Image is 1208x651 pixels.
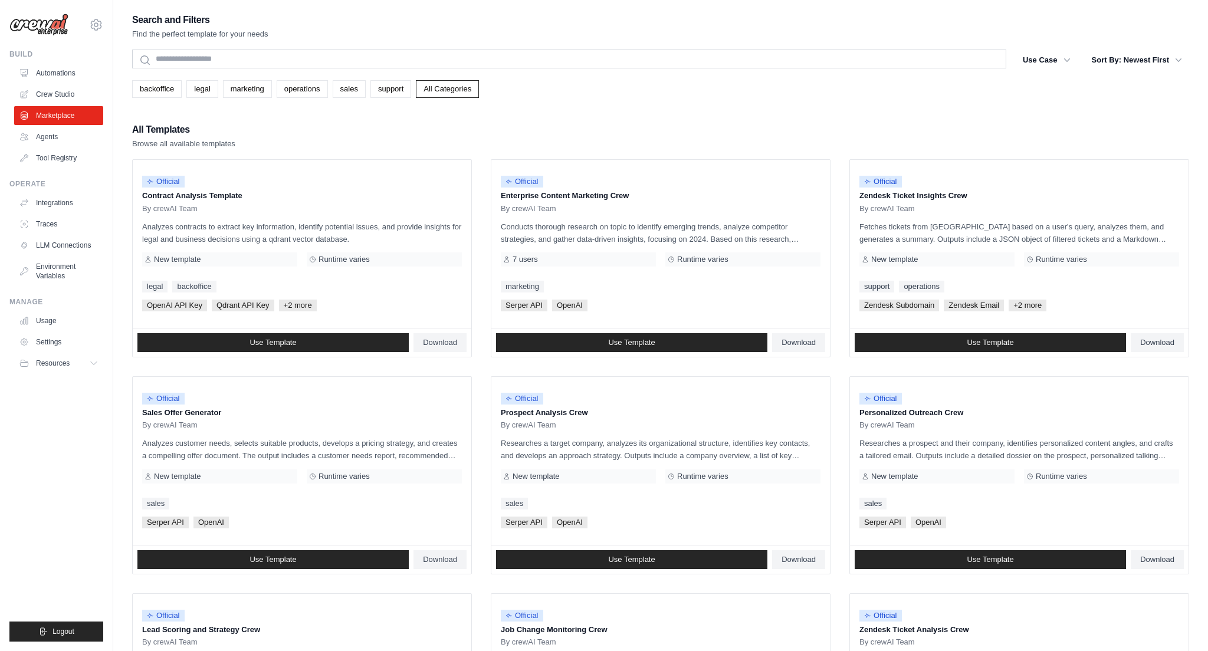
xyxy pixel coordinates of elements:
a: backoffice [172,281,216,292]
span: By crewAI Team [859,637,915,647]
a: Download [1131,550,1184,569]
a: sales [859,498,887,509]
button: Logout [9,622,103,642]
a: Download [1131,333,1184,352]
span: Serper API [859,517,906,528]
span: Official [501,393,543,405]
p: Job Change Monitoring Crew [501,624,820,636]
span: By crewAI Team [501,637,556,647]
span: Qdrant API Key [212,300,274,311]
a: Use Template [855,333,1126,352]
span: 7 users [513,255,538,264]
p: Zendesk Ticket Insights Crew [859,190,1179,202]
a: Use Template [496,333,767,352]
span: Official [142,176,185,188]
span: Serper API [501,517,547,528]
button: Sort By: Newest First [1085,50,1189,71]
button: Use Case [1016,50,1078,71]
span: Use Template [250,338,296,347]
span: By crewAI Team [859,420,915,430]
p: Zendesk Ticket Analysis Crew [859,624,1179,636]
span: Zendesk Subdomain [859,300,939,311]
span: Use Template [608,338,655,347]
p: Researches a target company, analyzes its organizational structure, identifies key contacts, and ... [501,437,820,462]
a: Automations [14,64,103,83]
p: Prospect Analysis Crew [501,407,820,419]
a: Use Template [137,550,409,569]
h2: All Templates [132,121,235,138]
span: By crewAI Team [501,204,556,213]
div: Build [9,50,103,59]
span: Download [423,338,457,347]
a: Download [413,333,467,352]
div: Manage [9,297,103,307]
a: operations [899,281,944,292]
img: Logo [9,14,68,36]
span: Logout [52,627,74,636]
span: OpenAI [911,517,946,528]
p: Conducts thorough research on topic to identify emerging trends, analyze competitor strategies, a... [501,221,820,245]
a: Download [772,550,825,569]
a: backoffice [132,80,182,98]
span: By crewAI Team [142,637,198,647]
span: Official [859,610,902,622]
a: Crew Studio [14,85,103,104]
button: Resources [14,354,103,373]
span: By crewAI Team [859,204,915,213]
span: Official [859,176,902,188]
a: Traces [14,215,103,234]
p: Sales Offer Generator [142,407,462,419]
span: New template [154,255,201,264]
span: Official [859,393,902,405]
a: legal [186,80,218,98]
a: Download [772,333,825,352]
span: Serper API [501,300,547,311]
span: Use Template [967,555,1013,564]
span: Official [142,610,185,622]
a: sales [142,498,169,509]
p: Browse all available templates [132,138,235,150]
span: By crewAI Team [142,204,198,213]
span: Resources [36,359,70,368]
div: Operate [9,179,103,189]
span: New template [871,472,918,481]
a: sales [333,80,366,98]
span: Runtime varies [1036,255,1087,264]
p: Lead Scoring and Strategy Crew [142,624,462,636]
a: Settings [14,333,103,351]
a: marketing [501,281,544,292]
a: Tool Registry [14,149,103,167]
a: Use Template [855,550,1126,569]
a: LLM Connections [14,236,103,255]
p: Researches a prospect and their company, identifies personalized content angles, and crafts a tai... [859,437,1179,462]
a: legal [142,281,168,292]
a: All Categories [416,80,479,98]
a: Marketplace [14,106,103,125]
span: By crewAI Team [501,420,556,430]
a: Usage [14,311,103,330]
a: support [859,281,894,292]
span: Official [142,393,185,405]
p: Contract Analysis Template [142,190,462,202]
a: Integrations [14,193,103,212]
span: New template [871,255,918,264]
a: Use Template [137,333,409,352]
a: marketing [223,80,272,98]
a: Agents [14,127,103,146]
span: Download [782,555,816,564]
span: Download [782,338,816,347]
span: Use Template [250,555,296,564]
span: Runtime varies [1036,472,1087,481]
span: Download [1140,555,1174,564]
span: Runtime varies [319,472,370,481]
a: Environment Variables [14,257,103,285]
span: Official [501,610,543,622]
span: Use Template [608,555,655,564]
span: OpenAI [193,517,229,528]
span: By crewAI Team [142,420,198,430]
p: Enterprise Content Marketing Crew [501,190,820,202]
span: New template [513,472,559,481]
span: +2 more [1009,300,1046,311]
span: OpenAI API Key [142,300,207,311]
a: Download [413,550,467,569]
